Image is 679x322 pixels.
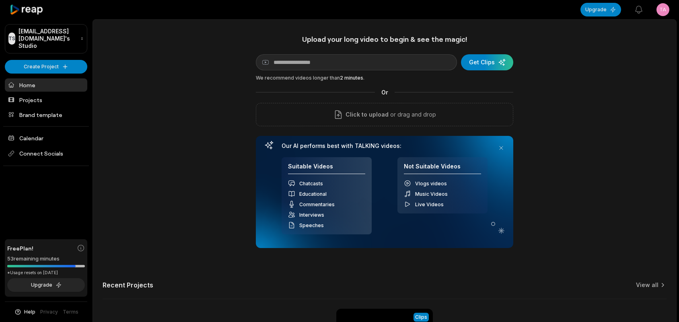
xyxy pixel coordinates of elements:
[299,191,327,197] span: Educational
[5,93,87,107] a: Projects
[461,54,513,70] button: Get Clips
[580,3,621,16] button: Upgrade
[19,28,77,50] p: [EMAIL_ADDRESS][DOMAIN_NAME]'s Studio
[7,255,85,263] div: 53 remaining minutes
[5,60,87,74] button: Create Project
[14,308,35,316] button: Help
[404,163,481,174] h4: Not Suitable Videos
[5,108,87,121] a: Brand template
[288,163,365,174] h4: Suitable Videos
[40,308,58,316] a: Privacy
[256,35,513,44] h1: Upload your long video to begin & see the magic!
[8,33,15,45] div: TS
[346,110,389,119] span: Click to upload
[299,222,324,228] span: Speeches
[415,180,447,187] span: Vlogs videos
[256,74,513,82] div: We recommend videos longer than .
[299,180,323,187] span: Chatcasts
[415,191,448,197] span: Music Videos
[389,110,436,119] p: or drag and drop
[5,131,87,145] a: Calendar
[103,281,153,289] h2: Recent Projects
[375,88,395,96] span: Or
[24,308,35,316] span: Help
[299,212,324,218] span: Interviews
[282,142,488,150] h3: Our AI performs best with TALKING videos:
[7,244,33,252] span: Free Plan!
[7,270,85,276] div: *Usage resets on [DATE]
[299,201,335,207] span: Commentaries
[340,75,363,81] span: 2 minutes
[7,278,85,292] button: Upgrade
[415,201,444,207] span: Live Videos
[5,78,87,92] a: Home
[63,308,78,316] a: Terms
[636,281,658,289] a: View all
[5,146,87,161] span: Connect Socials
